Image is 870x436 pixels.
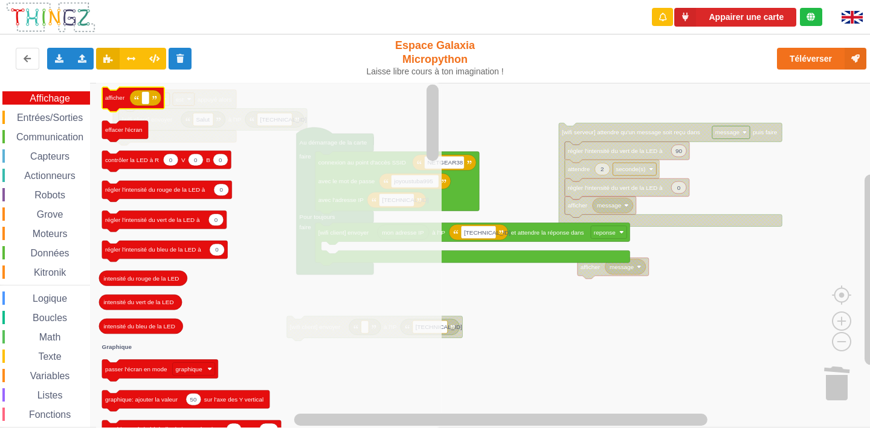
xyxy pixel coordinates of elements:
[214,216,218,223] text: 0
[29,248,71,258] span: Données
[568,202,588,209] text: afficher
[674,8,796,27] button: Appairer une carte
[194,157,198,163] text: 0
[103,299,173,305] text: intensité du vert de la LED
[28,371,72,381] span: Variables
[105,94,125,101] text: afficher
[219,157,222,163] text: 0
[32,267,68,278] span: Kitronik
[27,409,72,420] span: Fonctions
[568,166,590,172] text: attendre
[36,351,63,362] span: Texte
[568,184,663,191] text: régler l'intensité du vert de la LED à
[842,11,863,24] img: gb.png
[206,157,210,163] text: B
[105,157,159,163] text: contrôler la LED à R
[675,148,683,154] text: 90
[594,229,616,236] text: reponse
[361,39,509,77] div: Espace Galaxia Micropython
[14,132,85,142] span: Communication
[562,129,700,135] text: [wifi serveur] attendre qu'un message soit reçu dans
[800,8,822,26] div: Tu es connecté au serveur de création de Thingz
[105,246,201,253] text: régler l'intensité du bleu de la LED à
[105,396,178,403] text: graphique: ajouter la valeur
[105,366,167,373] text: passer l'écran en mode
[597,202,622,209] text: message
[105,216,200,223] text: régler l'intensité du vert de la LED à
[204,396,263,403] text: sur l'axe des Y vertical
[105,126,143,133] text: effacer l'écran
[5,1,96,33] img: thingz_logo.png
[22,171,77,181] span: Actionneurs
[777,48,866,70] button: Téléverser
[31,293,69,304] span: Logique
[219,186,223,193] text: 0
[28,93,71,103] span: Affichage
[169,157,173,163] text: 0
[753,129,778,135] text: puis faire
[36,390,65,400] span: Listes
[28,151,71,161] span: Capteurs
[37,332,63,342] span: Math
[103,275,179,282] text: intensité du rouge de la LED
[568,148,663,154] text: régler l'intensité du vert de la LED à
[511,229,584,236] text: et attendre la réponse dans
[361,67,509,77] div: Laisse libre cours à ton imagination !
[427,159,463,166] text: NETGEAR38
[190,396,198,403] text: 50
[102,343,132,350] text: Graphique
[616,166,645,172] text: seconde(s)
[610,264,634,270] text: message
[181,157,185,163] text: V
[715,129,740,135] text: message
[581,264,601,270] text: afficher
[31,229,69,239] span: Moteurs
[35,209,65,220] span: Grove
[33,190,67,200] span: Robots
[105,186,205,193] text: régler l'intensité du rouge de la LED à
[677,184,681,191] text: 0
[464,229,511,236] text: [TECHNICAL_ID]
[31,313,69,323] span: Boucles
[103,323,175,330] text: intensité du bleu de la LED
[176,366,203,373] text: graphique
[215,246,219,253] text: 0
[15,112,85,123] span: Entrées/Sorties
[601,166,604,172] text: 2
